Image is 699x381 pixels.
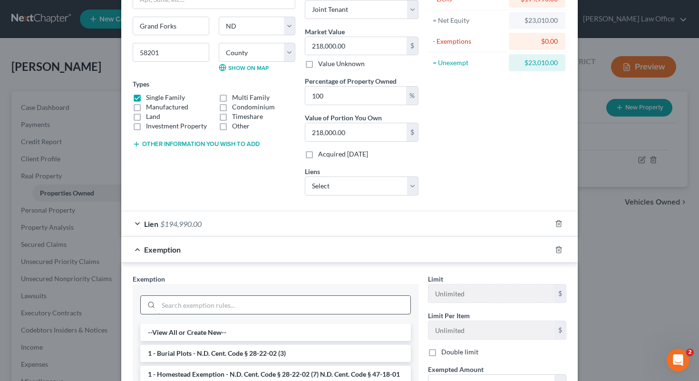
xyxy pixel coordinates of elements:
li: 1 - Burial Plots - N.D. Cent. Code § 28-22-02 (3) [140,345,411,362]
div: $ [407,37,418,55]
input: 0.00 [305,123,407,141]
label: Manufactured [146,102,188,112]
span: Exemption [133,275,165,283]
input: 0.00 [305,37,407,55]
span: $194,990.00 [160,219,202,228]
input: 0.00 [305,87,406,105]
label: Liens [305,166,320,176]
label: Timeshare [232,112,263,121]
div: $23,010.00 [516,58,558,68]
span: Exempted Amount [428,365,484,373]
span: 2 [686,349,694,356]
label: Acquired [DATE] [318,149,368,159]
span: Lien [144,219,158,228]
div: = Net Equity [433,16,505,25]
input: Search exemption rules... [158,296,410,314]
iframe: Intercom live chat [667,349,689,371]
div: = Unexempt [433,58,505,68]
div: $0.00 [516,37,558,46]
div: $ [554,284,566,303]
div: $ [407,123,418,141]
div: $23,010.00 [516,16,558,25]
input: Enter city... [133,17,209,35]
button: Other information you wish to add [133,140,260,148]
label: Other [232,121,250,131]
label: Value of Portion You Own [305,113,382,123]
label: Condominium [232,102,275,112]
input: Enter zip... [133,43,209,62]
label: Double limit [441,347,478,357]
div: - Exemptions [433,37,505,46]
label: Multi Family [232,93,270,102]
label: Land [146,112,160,121]
input: -- [428,321,554,339]
label: Value Unknown [318,59,365,68]
input: -- [428,284,554,303]
label: Market Value [305,27,345,37]
label: Single Family [146,93,185,102]
label: Investment Property [146,121,207,131]
label: Percentage of Property Owned [305,76,397,86]
a: Show on Map [219,64,269,71]
span: Exemption [144,245,181,254]
li: --View All or Create New-- [140,324,411,341]
span: Limit [428,275,443,283]
div: % [406,87,418,105]
label: Types [133,79,149,89]
label: Limit Per Item [428,311,470,321]
div: $ [554,321,566,339]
